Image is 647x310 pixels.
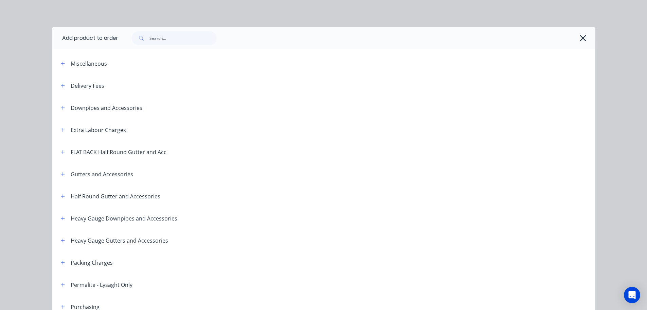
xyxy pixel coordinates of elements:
[624,287,640,303] div: Open Intercom Messenger
[71,214,177,223] div: Heavy Gauge Downpipes and Accessories
[71,281,132,289] div: Permalite - Lysaght Only
[71,82,104,90] div: Delivery Fees
[71,60,107,68] div: Miscellaneous
[71,259,113,267] div: Packing Charges
[52,27,118,49] div: Add product to order
[71,192,160,200] div: Half Round Gutter and Accessories
[71,126,126,134] div: Extra Labour Charges
[71,236,168,245] div: Heavy Gauge Gutters and Accessories
[71,104,142,112] div: Downpipes and Accessories
[71,148,166,156] div: FLAT BACK Half Round Gutter and Acc
[71,170,133,178] div: Gutters and Accessories
[149,31,217,45] input: Search...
